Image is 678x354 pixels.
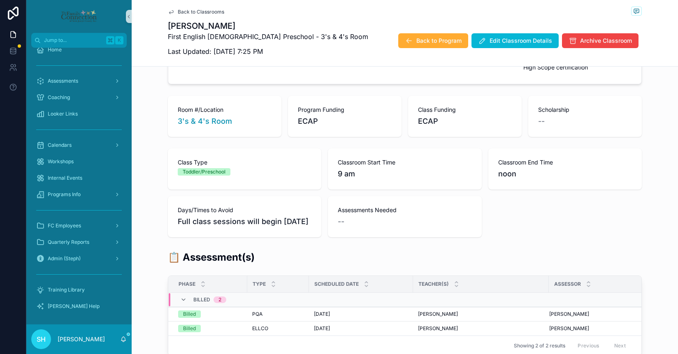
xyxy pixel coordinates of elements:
span: Class Type [178,158,311,167]
a: Internal Events [31,171,127,185]
span: Quarterly Reports [48,239,89,245]
a: [DATE] [314,325,408,332]
span: Jump to... [44,37,103,44]
a: Back to Classrooms [168,9,224,15]
a: [DATE] [314,311,408,317]
span: Days/Times to Avoid [178,206,311,214]
a: Workshops [31,154,127,169]
button: Archive Classroom [562,33,639,48]
button: Jump to...K [31,33,127,48]
span: Room #/Location [178,106,272,114]
a: [PERSON_NAME] [418,325,544,332]
div: scrollable content [26,48,132,324]
a: [PERSON_NAME] [549,311,638,317]
a: PQA [252,311,304,317]
span: [PERSON_NAME] [418,325,458,332]
span: Back to Classrooms [178,9,224,15]
span: Calendars [48,142,72,148]
span: ELLCO [252,325,268,332]
span: Type [253,281,266,287]
span: ECAP [418,116,438,127]
a: Admin (Steph) [31,251,127,266]
a: FC Employees [31,218,127,233]
a: [PERSON_NAME] [418,311,544,317]
a: [PERSON_NAME] [549,325,638,332]
span: -- [338,216,344,227]
span: Classroom End Time [498,158,632,167]
span: Programs Info [48,191,81,198]
p: [PERSON_NAME] [58,335,105,343]
span: Billed [193,296,210,303]
p: First English [DEMOGRAPHIC_DATA] Preschool - 3's & 4's Room [168,32,368,42]
img: App logo [60,10,97,23]
span: -- [538,116,545,127]
span: Class Funding [418,106,512,114]
a: Calendars [31,138,127,153]
a: ELLCO [252,325,304,332]
span: Archive Classroom [580,37,632,45]
div: Billed [183,325,196,332]
span: Full class sessions will begin [DATE] [178,216,311,227]
span: Showing 2 of 2 results [514,342,565,349]
span: Coaching [48,94,70,101]
span: noon [498,168,632,180]
span: [PERSON_NAME] [549,311,589,317]
span: Scheduled Date [314,281,359,287]
button: Edit Classroom Details [471,33,559,48]
div: 2 [218,296,221,303]
a: Looker Links [31,106,127,121]
a: [PERSON_NAME] Help [31,299,127,314]
span: Assessments [48,78,78,84]
a: Billed [178,325,242,332]
span: PQA [252,311,262,317]
span: Back to Program [416,37,462,45]
a: Home [31,42,127,57]
button: Back to Program [398,33,468,48]
span: Program Funding [298,106,392,114]
span: Teacher(s) [418,281,449,287]
p: Last Updated: [DATE] 7:25 PM [168,46,368,56]
span: Phase [179,281,195,287]
span: Admin (Steph) [48,255,81,262]
span: [PERSON_NAME] [549,325,589,332]
span: Classroom Start Time [338,158,471,167]
span: [PERSON_NAME] Help [48,303,100,310]
a: 3's & 4's Room [178,116,232,127]
span: Training Library [48,287,85,293]
span: [DATE] [314,311,330,317]
span: Workshops [48,158,74,165]
span: 9 am [338,168,471,180]
a: Coaching [31,90,127,105]
a: Billed [178,310,242,318]
span: Scholarship [538,106,632,114]
div: Toddler/Preschool [183,168,225,176]
span: [PERSON_NAME] [418,311,458,317]
span: K [116,37,123,44]
span: Assessor [554,281,581,287]
a: Programs Info [31,187,127,202]
h1: [PERSON_NAME] [168,20,368,32]
span: Looker Links [48,111,78,117]
span: FC Employees [48,222,81,229]
span: [DATE] [314,325,330,332]
span: Internal Events [48,175,82,181]
div: Billed [183,310,196,318]
a: Assessments [31,74,127,88]
span: Edit Classroom Details [490,37,552,45]
h2: 📋 Assessment(s) [168,250,255,264]
span: SH [37,334,46,344]
a: Training Library [31,282,127,297]
span: Home [48,46,62,53]
span: Assessments Needed [338,206,471,214]
span: ECAP [298,116,392,127]
a: Quarterly Reports [31,235,127,250]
